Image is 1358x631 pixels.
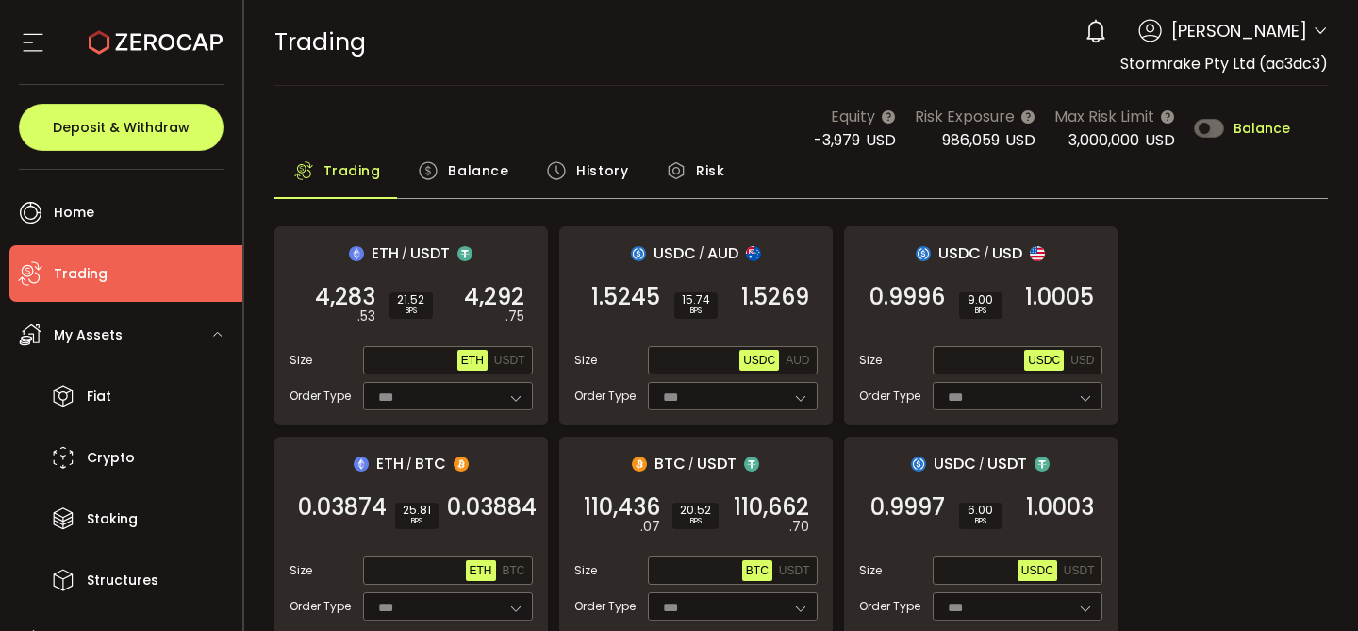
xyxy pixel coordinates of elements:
[354,457,369,472] img: eth_portfolio.svg
[1120,53,1328,75] span: Stormrake Pty Ltd (aa3dc3)
[1234,122,1290,135] span: Balance
[859,388,920,405] span: Order Type
[499,560,529,581] button: BTC
[54,199,94,226] span: Home
[574,352,597,369] span: Size
[631,246,646,261] img: usdc_portfolio.svg
[775,560,814,581] button: USDT
[1018,560,1057,581] button: USDC
[410,241,450,265] span: USDT
[1035,457,1050,472] img: usdt_portfolio.svg
[654,452,686,475] span: BTC
[87,567,158,594] span: Structures
[1054,105,1154,128] span: Max Risk Limit
[967,306,995,317] i: BPS
[934,452,976,475] span: USDC
[357,307,375,326] em: .53
[574,388,636,405] span: Order Type
[490,350,529,371] button: USDT
[470,564,492,577] span: ETH
[454,457,469,472] img: btc_portfolio.svg
[916,246,931,261] img: usdc_portfolio.svg
[743,354,775,367] span: USDC
[870,498,945,517] span: 0.9997
[911,457,926,472] img: usdc_portfolio.svg
[967,294,995,306] span: 9.00
[680,516,711,527] i: BPS
[591,288,660,307] span: 1.5245
[859,598,920,615] span: Order Type
[397,294,425,306] span: 21.52
[915,105,1015,128] span: Risk Exposure
[1024,350,1064,371] button: USDC
[290,562,312,579] span: Size
[741,288,809,307] span: 1.5269
[1005,129,1035,151] span: USD
[402,245,407,262] em: /
[1067,350,1098,371] button: USD
[376,452,404,475] span: ETH
[1068,129,1139,151] span: 3,000,000
[696,152,724,190] span: Risk
[1025,288,1094,307] span: 1.0005
[298,498,387,517] span: 0.03874
[984,245,989,262] em: /
[397,306,425,317] i: BPS
[682,306,710,317] i: BPS
[1064,564,1095,577] span: USDT
[1145,129,1175,151] span: USD
[457,350,488,371] button: ETH
[447,498,537,517] span: 0.03884
[403,516,431,527] i: BPS
[640,517,660,537] em: .07
[1060,560,1099,581] button: USDT
[746,246,761,261] img: aud_portfolio.svg
[19,104,224,151] button: Deposit & Withdraw
[869,288,945,307] span: 0.9996
[53,121,190,134] span: Deposit & Withdraw
[290,598,351,615] span: Order Type
[744,457,759,472] img: usdt_portfolio.svg
[1171,18,1307,43] span: [PERSON_NAME]
[415,452,446,475] span: BTC
[576,152,628,190] span: History
[697,452,737,475] span: USDT
[494,354,525,367] span: USDT
[654,241,696,265] span: USDC
[859,352,882,369] span: Size
[779,564,810,577] span: USDT
[290,388,351,405] span: Order Type
[814,129,860,151] span: -3,979
[290,352,312,369] span: Size
[87,383,111,410] span: Fiat
[682,294,710,306] span: 15.74
[315,288,375,307] span: 4,283
[349,246,364,261] img: eth_portfolio.svg
[406,456,412,473] em: /
[274,25,366,58] span: Trading
[323,152,381,190] span: Trading
[782,350,813,371] button: AUD
[372,241,399,265] span: ETH
[87,444,135,472] span: Crypto
[789,517,809,537] em: .70
[1021,564,1053,577] span: USDC
[461,354,484,367] span: ETH
[786,354,809,367] span: AUD
[54,322,123,349] span: My Assets
[1026,498,1094,517] span: 1.0003
[1070,354,1094,367] span: USD
[466,560,496,581] button: ETH
[574,562,597,579] span: Size
[503,564,525,577] span: BTC
[992,241,1022,265] span: USD
[831,105,875,128] span: Equity
[403,505,431,516] span: 25.81
[734,498,809,517] span: 110,662
[967,505,995,516] span: 6.00
[457,246,472,261] img: usdt_portfolio.svg
[938,241,981,265] span: USDC
[584,498,660,517] span: 110,436
[859,562,882,579] span: Size
[54,260,108,288] span: Trading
